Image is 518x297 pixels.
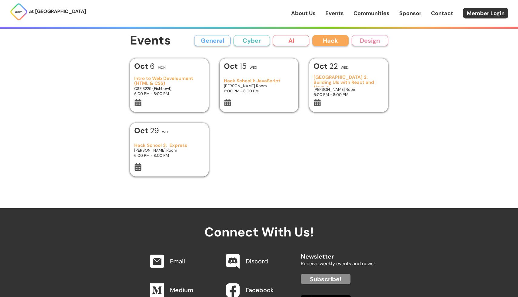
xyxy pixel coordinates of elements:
h2: Wed [162,130,170,134]
h3: 6:00 PM - 8:00 PM [134,91,205,96]
a: Subscribe! [301,274,350,284]
img: ACM Logo [10,3,28,21]
a: About Us [291,9,316,17]
a: Communities [354,9,390,17]
p: at [GEOGRAPHIC_DATA] [29,8,86,15]
b: Oct [224,61,240,71]
h3: 6:00 PM - 8:00 PM [134,153,205,158]
h2: Mon [158,66,166,69]
h3: 6:00 PM - 8:00 PM [224,88,294,94]
a: Member Login [463,8,508,18]
p: Receive weekly events and news! [301,260,375,268]
b: Oct [134,61,150,71]
button: Hack [312,35,349,46]
h3: Hack School 1: JavaScript [224,78,294,84]
a: Discord [246,257,268,265]
h3: Hack School 3: Express [134,143,205,148]
h2: Newsletter [301,247,375,260]
h2: Wed [250,66,257,69]
a: Medium [170,286,193,294]
a: Email [170,257,185,265]
h3: Intro to Web Development (HTML & CSS) [134,76,205,86]
img: Facebook [226,283,240,297]
img: Email [150,255,164,268]
h3: [PERSON_NAME] Room [314,87,384,92]
h3: [PERSON_NAME] Room [224,83,294,88]
button: Design [352,35,388,46]
a: Facebook [246,286,274,294]
h1: 6 [134,62,155,70]
a: Contact [431,9,453,17]
h2: Wed [341,66,348,69]
a: Sponsor [399,9,421,17]
b: Oct [314,61,329,71]
h3: 6:00 PM - 8:00 PM [314,92,384,97]
button: General [194,35,231,46]
img: Medium [150,283,164,297]
button: Cyber [234,35,270,46]
a: Events [325,9,344,17]
h3: [GEOGRAPHIC_DATA] 2: Building UIs with React and Next.js [314,75,384,87]
b: Oct [134,126,150,136]
h1: 22 [314,62,338,70]
a: at [GEOGRAPHIC_DATA] [10,3,86,21]
h1: 29 [134,127,159,134]
h2: Connect With Us! [143,208,375,239]
h1: Events [130,34,171,48]
button: AI [273,35,309,46]
h3: CSE B225 (Fishbowl) [134,86,205,91]
h3: [PERSON_NAME] Room [134,148,205,153]
img: Discord [226,254,240,269]
h1: 15 [224,62,247,70]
